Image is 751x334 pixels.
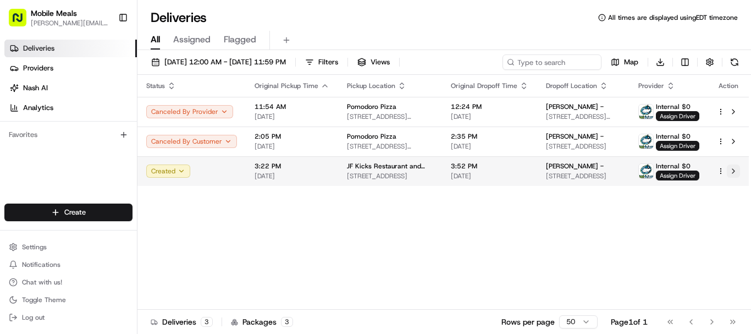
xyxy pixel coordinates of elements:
[22,160,84,171] span: Knowledge Base
[347,142,433,151] span: [STREET_ADDRESS][PERSON_NAME][PERSON_NAME]
[23,63,53,73] span: Providers
[4,204,132,221] button: Create
[502,54,601,70] input: Type to search
[347,112,433,121] span: [STREET_ADDRESS][PERSON_NAME][PERSON_NAME]
[656,171,699,180] span: Assign Driver
[146,54,291,70] button: [DATE] 12:00 AM - [DATE] 11:59 PM
[347,162,433,171] span: JF Kicks Restaurant and Patio Bar
[22,260,60,269] span: Notifications
[371,57,390,67] span: Views
[224,33,256,46] span: Flagged
[146,135,237,148] button: Canceled By Customer
[255,81,318,90] span: Original Pickup Time
[318,57,338,67] span: Filters
[4,257,132,272] button: Notifications
[451,162,528,171] span: 3:52 PM
[255,132,329,141] span: 2:05 PM
[23,103,53,113] span: Analytics
[29,71,181,83] input: Clear
[164,57,286,67] span: [DATE] 12:00 AM - [DATE] 11:59 PM
[11,11,33,33] img: Nash
[639,134,653,149] img: MM.png
[611,316,648,327] div: Page 1 of 1
[11,161,20,169] div: 📗
[4,79,137,97] a: Nash AI
[187,108,200,122] button: Start new chat
[451,142,528,151] span: [DATE]
[546,81,597,90] span: Dropoff Location
[451,132,528,141] span: 2:35 PM
[300,54,343,70] button: Filters
[173,33,211,46] span: Assigned
[656,162,691,171] span: Internal $0
[4,275,132,290] button: Chat with us!
[146,165,190,178] button: Created
[4,40,137,57] a: Deliveries
[546,142,621,151] span: [STREET_ADDRESS]
[4,239,132,255] button: Settings
[656,102,691,111] span: Internal $0
[31,19,109,28] button: [PERSON_NAME][EMAIL_ADDRESS][DOMAIN_NAME]
[656,141,699,151] span: Assign Driver
[146,105,233,118] button: Canceled By Provider
[255,112,329,121] span: [DATE]
[255,142,329,151] span: [DATE]
[201,317,213,327] div: 3
[639,164,653,178] img: MM.png
[22,278,62,287] span: Chat with us!
[93,161,102,169] div: 💻
[4,310,132,325] button: Log out
[347,172,433,180] span: [STREET_ADDRESS]
[255,162,329,171] span: 3:22 PM
[451,102,528,111] span: 12:24 PM
[89,155,181,175] a: 💻API Documentation
[546,102,604,111] span: [PERSON_NAME] -
[64,207,86,217] span: Create
[546,172,621,180] span: [STREET_ADDRESS]
[656,111,699,121] span: Assign Driver
[11,44,200,62] p: Welcome 👋
[255,102,329,111] span: 11:54 AM
[347,81,395,90] span: Pickup Location
[451,112,528,121] span: [DATE]
[37,105,180,116] div: Start new chat
[281,317,293,327] div: 3
[22,313,45,322] span: Log out
[4,99,137,117] a: Analytics
[151,316,213,327] div: Deliveries
[451,81,517,90] span: Original Dropoff Time
[146,81,165,90] span: Status
[347,102,396,111] span: Pomodoro Pizza
[109,187,133,195] span: Pylon
[37,116,139,125] div: We're available if you need us!
[4,59,137,77] a: Providers
[255,172,329,180] span: [DATE]
[23,83,48,93] span: Nash AI
[4,4,114,31] button: Mobile Meals[PERSON_NAME][EMAIL_ADDRESS][DOMAIN_NAME]
[352,54,395,70] button: Views
[656,132,691,141] span: Internal $0
[151,9,207,26] h1: Deliveries
[347,132,396,141] span: Pomodoro Pizza
[546,112,621,121] span: [STREET_ADDRESS][PERSON_NAME]
[22,243,47,251] span: Settings
[546,132,604,141] span: [PERSON_NAME] -
[78,186,133,195] a: Powered byPylon
[638,81,664,90] span: Provider
[4,292,132,308] button: Toggle Theme
[23,43,54,53] span: Deliveries
[608,13,738,22] span: All times are displayed using EDT timezone
[7,155,89,175] a: 📗Knowledge Base
[501,316,555,327] p: Rows per page
[624,57,638,67] span: Map
[22,295,66,304] span: Toggle Theme
[31,8,77,19] button: Mobile Meals
[451,172,528,180] span: [DATE]
[151,33,160,46] span: All
[4,126,132,144] div: Favorites
[231,316,293,327] div: Packages
[104,160,176,171] span: API Documentation
[727,54,742,70] button: Refresh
